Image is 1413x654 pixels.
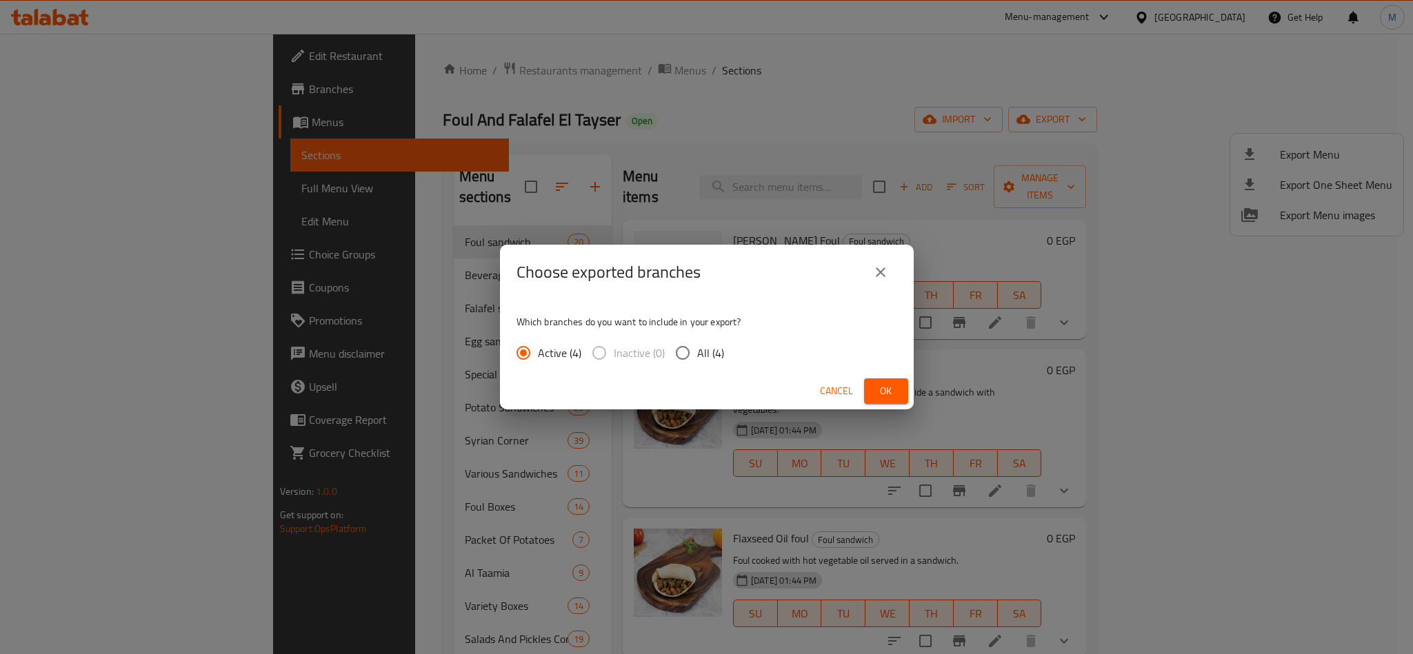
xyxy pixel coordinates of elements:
[814,378,859,404] button: Cancel
[864,256,897,289] button: close
[538,345,581,361] span: Active (4)
[697,345,724,361] span: All (4)
[864,378,908,404] button: Ok
[820,382,853,400] span: Cancel
[875,382,897,400] span: Ok
[517,315,897,329] p: Which branches do you want to include in your export?
[614,345,665,361] span: Inactive (0)
[517,261,701,283] h2: Choose exported branches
